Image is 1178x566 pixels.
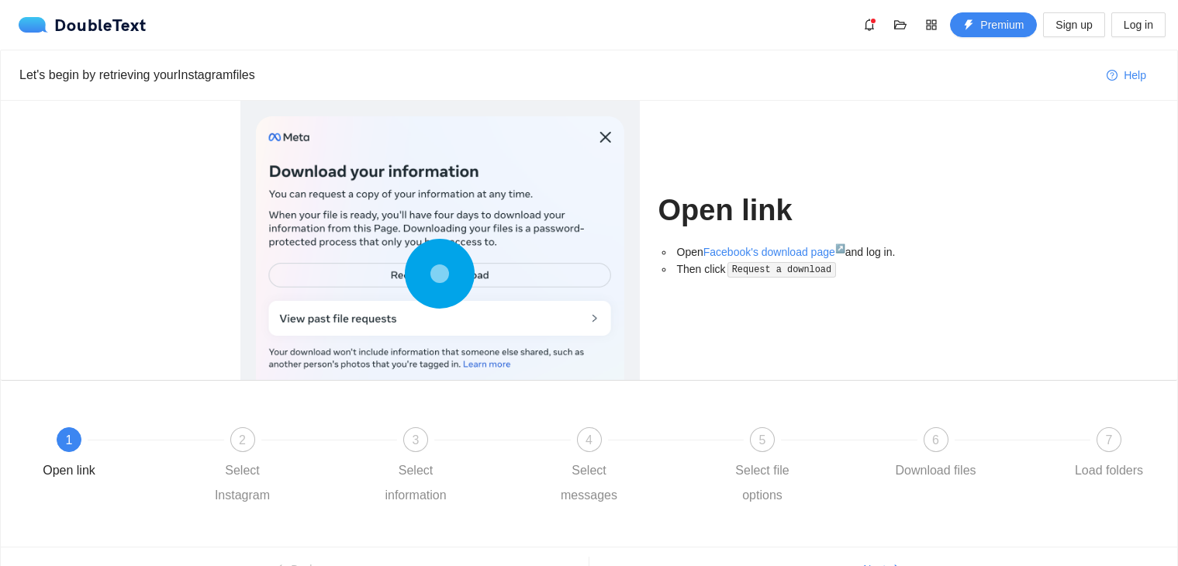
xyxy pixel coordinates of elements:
div: Select file options [717,458,807,508]
div: 2Select Instagram [198,427,371,508]
span: 4 [586,433,592,447]
div: Select messages [544,458,634,508]
span: Help [1124,67,1146,84]
span: Log in [1124,16,1153,33]
button: thunderboltPremium [950,12,1037,37]
span: 5 [759,433,766,447]
span: folder-open [889,19,912,31]
a: logoDoubleText [19,17,147,33]
a: Facebook's download page↗ [703,246,845,258]
div: 7Load folders [1064,427,1154,483]
span: 7 [1106,433,1113,447]
span: Premium [980,16,1024,33]
div: Download files [895,458,976,483]
div: 1Open link [24,427,198,483]
span: question-circle [1107,70,1118,82]
div: Load folders [1075,458,1143,483]
button: appstore [919,12,944,37]
button: folder-open [888,12,913,37]
span: bell [858,19,881,31]
button: question-circleHelp [1094,63,1159,88]
img: logo [19,17,54,33]
span: 2 [239,433,246,447]
li: Open and log in. [674,243,938,261]
code: Request a download [727,262,836,278]
div: 5Select file options [717,427,891,508]
span: thunderbolt [963,19,974,32]
div: Select Instagram [198,458,288,508]
sup: ↗ [835,243,845,253]
div: 4Select messages [544,427,718,508]
div: Open link [43,458,95,483]
h1: Open link [658,192,938,229]
div: Let's begin by retrieving your Instagram files [19,65,1094,85]
button: Log in [1111,12,1166,37]
span: Sign up [1055,16,1092,33]
div: 6Download files [891,427,1065,483]
button: Sign up [1043,12,1104,37]
span: 6 [932,433,939,447]
div: DoubleText [19,17,147,33]
span: appstore [920,19,943,31]
div: Select information [371,458,461,508]
span: 1 [66,433,73,447]
span: 3 [413,433,420,447]
li: Then click [674,261,938,278]
button: bell [857,12,882,37]
div: 3Select information [371,427,544,508]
